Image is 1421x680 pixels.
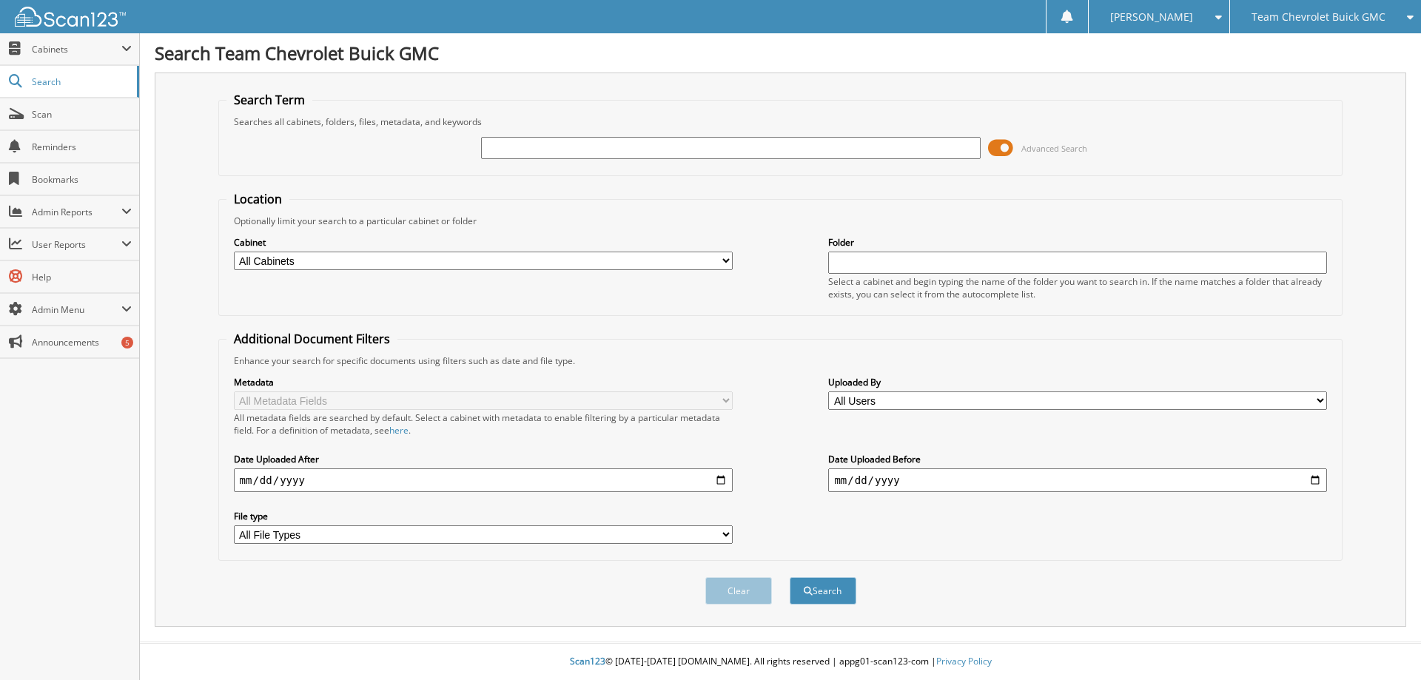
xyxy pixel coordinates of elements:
[1252,13,1385,21] span: Team Chevrolet Buick GMC
[828,453,1327,465] label: Date Uploaded Before
[936,655,992,667] a: Privacy Policy
[1110,13,1193,21] span: [PERSON_NAME]
[32,75,130,88] span: Search
[234,468,733,492] input: start
[32,271,132,283] span: Help
[32,336,132,349] span: Announcements
[705,577,772,605] button: Clear
[234,510,733,522] label: File type
[226,115,1335,128] div: Searches all cabinets, folders, files, metadata, and keywords
[226,354,1335,367] div: Enhance your search for specific documents using filters such as date and file type.
[32,173,132,186] span: Bookmarks
[226,191,289,207] legend: Location
[32,238,121,251] span: User Reports
[790,577,856,605] button: Search
[234,236,733,249] label: Cabinet
[226,215,1335,227] div: Optionally limit your search to a particular cabinet or folder
[226,92,312,108] legend: Search Term
[828,236,1327,249] label: Folder
[828,376,1327,388] label: Uploaded By
[32,108,132,121] span: Scan
[234,411,733,437] div: All metadata fields are searched by default. Select a cabinet with metadata to enable filtering b...
[15,7,126,27] img: scan123-logo-white.svg
[234,376,733,388] label: Metadata
[32,303,121,316] span: Admin Menu
[1021,143,1087,154] span: Advanced Search
[121,337,133,349] div: 5
[155,41,1406,65] h1: Search Team Chevrolet Buick GMC
[32,206,121,218] span: Admin Reports
[32,43,121,55] span: Cabinets
[828,275,1327,300] div: Select a cabinet and begin typing the name of the folder you want to search in. If the name match...
[140,644,1421,680] div: © [DATE]-[DATE] [DOMAIN_NAME]. All rights reserved | appg01-scan123-com |
[226,331,397,347] legend: Additional Document Filters
[234,453,733,465] label: Date Uploaded After
[32,141,132,153] span: Reminders
[570,655,605,667] span: Scan123
[828,468,1327,492] input: end
[389,424,409,437] a: here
